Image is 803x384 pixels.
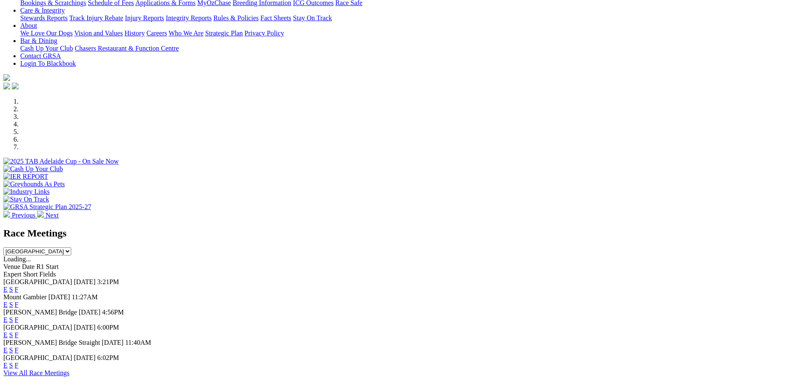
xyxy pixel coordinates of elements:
div: About [20,30,800,37]
a: We Love Our Dogs [20,30,73,37]
img: logo-grsa-white.png [3,74,10,81]
a: F [15,362,19,369]
a: E [3,346,8,354]
a: S [9,362,13,369]
img: Stay On Track [3,196,49,203]
span: Expert [3,271,21,278]
a: Strategic Plan [205,30,243,37]
span: [GEOGRAPHIC_DATA] [3,354,72,361]
span: [DATE] [74,354,96,361]
a: Careers [146,30,167,37]
a: Injury Reports [125,14,164,21]
a: S [9,346,13,354]
span: [GEOGRAPHIC_DATA] [3,278,72,285]
a: Chasers Restaurant & Function Centre [75,45,179,52]
a: F [15,301,19,308]
img: 2025 TAB Adelaide Cup - On Sale Now [3,158,119,165]
a: E [3,316,8,323]
span: Mount Gambier [3,293,47,301]
span: Previous [12,212,35,219]
a: Care & Integrity [20,7,65,14]
span: Venue [3,263,20,270]
a: E [3,301,8,308]
span: [GEOGRAPHIC_DATA] [3,324,72,331]
a: E [3,331,8,338]
img: Industry Links [3,188,50,196]
span: Short [23,271,38,278]
a: Stewards Reports [20,14,67,21]
a: F [15,286,19,293]
span: [DATE] [74,278,96,285]
span: 4:56PM [102,309,124,316]
div: Bar & Dining [20,45,800,52]
img: IER REPORT [3,173,48,180]
a: Integrity Reports [166,14,212,21]
a: About [20,22,37,29]
span: 6:02PM [97,354,119,361]
span: Date [22,263,35,270]
a: Login To Blackbook [20,60,76,67]
a: Who We Are [169,30,204,37]
span: [DATE] [74,324,96,331]
span: [DATE] [102,339,124,346]
span: Next [46,212,59,219]
a: Vision and Values [74,30,123,37]
span: [DATE] [48,293,70,301]
img: facebook.svg [3,83,10,89]
img: Greyhounds As Pets [3,180,65,188]
span: R1 Start [36,263,59,270]
span: Loading... [3,255,31,263]
span: [DATE] [79,309,101,316]
span: [PERSON_NAME] Bridge [3,309,77,316]
a: History [124,30,145,37]
a: Previous [3,212,37,219]
a: F [15,331,19,338]
img: chevron-right-pager-white.svg [37,211,44,218]
a: Privacy Policy [244,30,284,37]
a: E [3,362,8,369]
a: F [15,316,19,323]
a: View All Race Meetings [3,369,70,376]
span: 3:21PM [97,278,119,285]
span: 11:27AM [72,293,98,301]
a: S [9,286,13,293]
img: chevron-left-pager-white.svg [3,211,10,218]
a: Cash Up Your Club [20,45,73,52]
a: S [9,331,13,338]
a: E [3,286,8,293]
h2: Race Meetings [3,228,800,239]
a: Contact GRSA [20,52,61,59]
a: Stay On Track [293,14,332,21]
span: 11:40AM [125,339,151,346]
a: Next [37,212,59,219]
div: Care & Integrity [20,14,800,22]
a: S [9,316,13,323]
img: GRSA Strategic Plan 2025-27 [3,203,91,211]
span: 6:00PM [97,324,119,331]
a: Bar & Dining [20,37,57,44]
span: [PERSON_NAME] Bridge Straight [3,339,100,346]
a: Fact Sheets [261,14,291,21]
a: F [15,346,19,354]
a: Rules & Policies [213,14,259,21]
a: S [9,301,13,308]
img: twitter.svg [12,83,19,89]
img: Cash Up Your Club [3,165,63,173]
span: Fields [39,271,56,278]
a: Track Injury Rebate [69,14,123,21]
